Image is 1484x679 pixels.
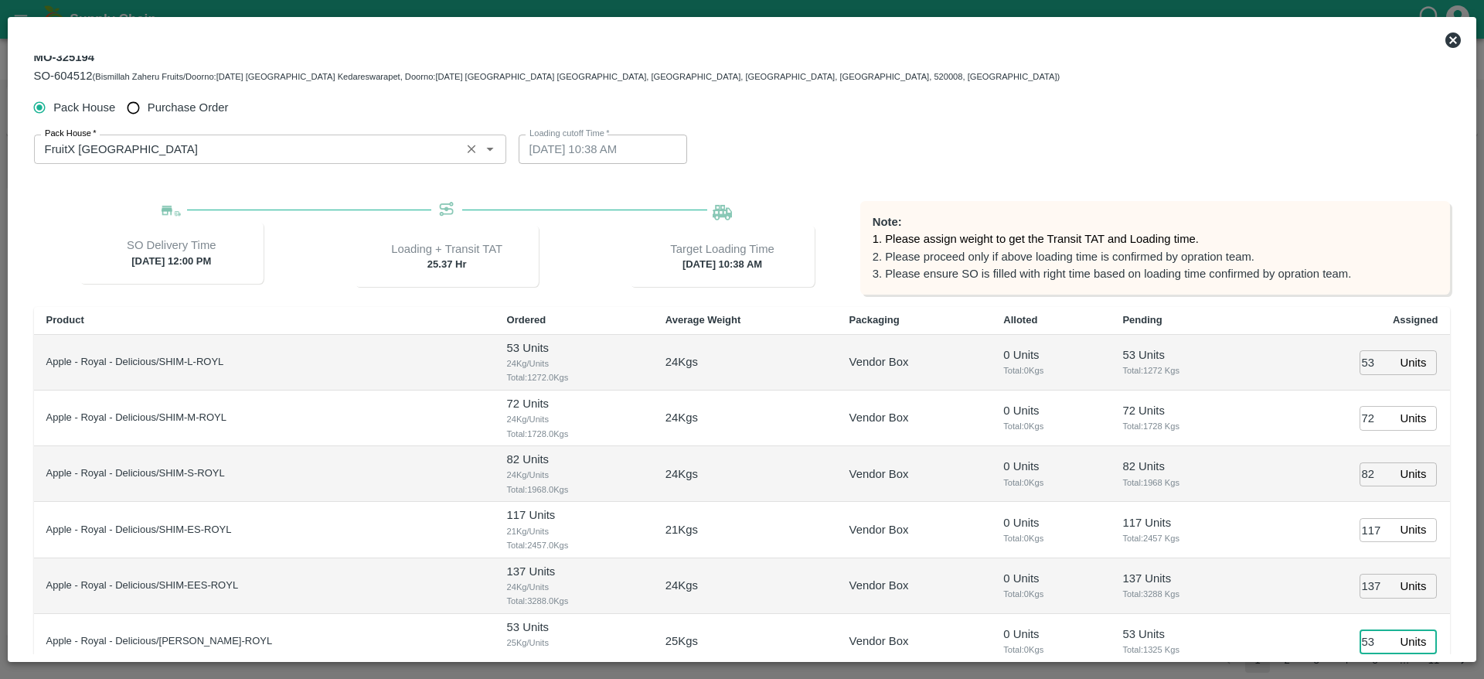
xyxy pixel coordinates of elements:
[1360,350,1394,374] input: 0
[1122,531,1247,545] span: Total: 2457 Kgs
[665,409,698,426] p: 24 Kgs
[507,314,546,326] b: Ordered
[1003,458,1098,475] p: 0 Units
[53,99,115,116] span: Pack House
[519,135,676,164] input: Choose date, selected date is Sep 10, 2025
[1122,570,1247,587] p: 137 Units
[34,47,1060,84] div: MO-325194
[507,507,641,524] p: 117 Units
[1122,419,1247,433] span: Total: 1728 Kgs
[849,314,900,326] b: Packaging
[45,128,97,140] label: Pack House
[34,614,495,670] td: Apple - Royal - Delicious/[PERSON_NAME]-ROYL
[630,225,814,287] div: [DATE] 10:38 AM
[34,335,495,391] td: Apple - Royal - Delicious/SHIM-L-ROYL
[873,216,902,228] b: Note:
[873,230,1438,247] p: 1. Please assign weight to get the Transit TAT and Loading time.
[1122,314,1162,326] b: Pending
[1122,346,1247,363] p: 53 Units
[1003,363,1098,377] span: Total: 0 Kgs
[1003,643,1098,657] span: Total: 0 Kgs
[1360,406,1394,430] input: 0
[507,412,641,426] span: 24 Kg/Units
[507,524,641,538] span: 21 Kg/Units
[507,580,641,594] span: 24 Kg/Units
[1003,402,1098,419] p: 0 Units
[46,314,84,326] b: Product
[873,248,1438,265] p: 2. Please proceed only if above loading time is confirmed by opration team.
[1360,462,1394,486] input: 0
[507,370,641,384] span: Total: 1272.0 Kgs
[507,468,641,482] span: 24 Kg/Units
[507,650,641,664] span: Total: 1325.0 Kgs
[1003,570,1098,587] p: 0 Units
[1003,314,1037,326] b: Alloted
[1122,626,1247,643] p: 53 Units
[34,502,495,558] td: Apple - Royal - Delicious/SHIM-ES-ROYL
[670,241,774,258] p: Target Loading Time
[507,563,641,580] p: 137 Units
[1360,630,1394,653] input: 0
[1401,354,1427,371] p: Units
[355,225,539,287] div: 25.37 Hr
[507,483,641,496] span: Total: 1968.0 Kgs
[1401,633,1427,650] p: Units
[665,353,698,370] p: 24 Kgs
[507,339,641,357] p: 53 Units
[1360,518,1394,542] input: 0
[1122,643,1247,657] span: Total: 1325 Kgs
[1122,476,1247,490] span: Total: 1968 Kgs
[1122,514,1247,531] p: 117 Units
[849,633,909,650] p: Vendor Box
[391,241,502,258] p: Loading + Transit TAT
[507,395,641,412] p: 72 Units
[1401,466,1427,483] p: Units
[1122,458,1247,475] p: 82 Units
[80,222,264,284] div: [DATE] 12:00 PM
[529,128,610,140] label: Loading cutoff Time
[1003,626,1098,643] p: 0 Units
[849,466,909,483] p: Vendor Box
[480,139,500,159] button: Open
[507,538,641,552] span: Total: 2457.0 Kgs
[1003,346,1098,363] p: 0 Units
[507,636,641,650] span: 25 Kg/Units
[1393,314,1438,326] b: Assigned
[1003,419,1098,433] span: Total: 0 Kgs
[34,558,495,614] td: Apple - Royal - Delicious/SHIM-EES-ROYL
[849,353,909,370] p: Vendor Box
[39,139,456,159] input: Select Pack House
[665,633,698,650] p: 25 Kgs
[1122,402,1247,419] p: 72 Units
[1003,476,1098,490] span: Total: 0 Kgs
[507,357,641,370] span: 24 Kg/Units
[1003,531,1098,545] span: Total: 0 Kgs
[1003,514,1098,531] p: 0 Units
[1003,587,1098,601] span: Total: 0 Kgs
[507,451,641,468] p: 82 Units
[148,99,229,116] span: Purchase Order
[507,619,641,636] p: 53 Units
[34,446,495,502] td: Apple - Royal - Delicious/SHIM-S-ROYL
[665,314,741,326] b: Average Weight
[437,201,457,220] img: Transit
[849,409,909,426] p: Vendor Box
[1122,587,1247,601] span: Total: 3288 Kgs
[127,237,216,254] p: SO Delivery Time
[1401,578,1427,595] p: Units
[713,201,732,220] img: Loading
[34,70,93,82] span: SO-604512
[1122,363,1247,377] span: Total: 1272 Kgs
[507,594,641,608] span: Total: 3288.0 Kgs
[873,265,1438,282] p: 3. Please ensure SO is filled with right time based on loading time confirmed by opration team.
[507,427,641,441] span: Total: 1728.0 Kgs
[1401,521,1427,538] p: Units
[665,521,698,538] p: 21 Kgs
[1401,410,1427,427] p: Units
[461,139,482,160] button: Clear
[849,577,909,594] p: Vendor Box
[665,466,698,483] p: 24 Kgs
[162,206,181,217] img: Delivery
[34,67,1060,84] div: (Bismillah Zaheru Fruits/Doorno:[DATE] [GEOGRAPHIC_DATA] Kedareswarapet, Doorno:[DATE] [GEOGRAPHI...
[34,391,495,446] td: Apple - Royal - Delicious/SHIM-M-ROYL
